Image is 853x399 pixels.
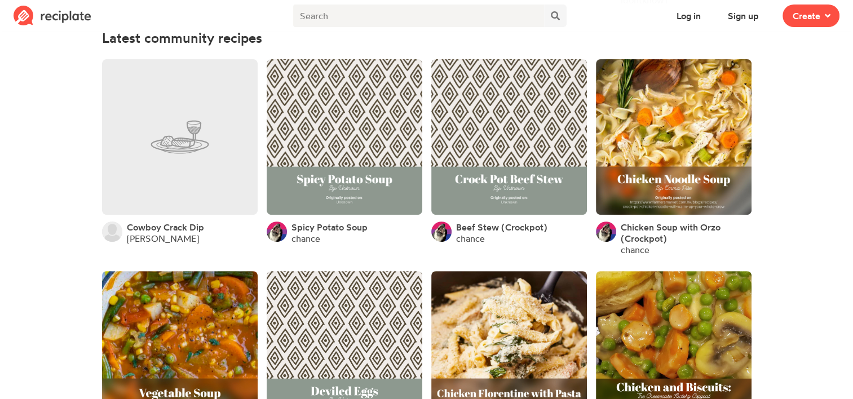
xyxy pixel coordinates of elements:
button: Sign up [718,5,769,27]
a: Beef Stew (Crockpot) [456,221,547,233]
a: chance [291,233,320,244]
a: Chicken Soup with Orzo (Crockpot) [621,221,752,244]
button: Create [783,5,839,27]
img: User's avatar [102,221,122,242]
a: Spicy Potato Soup [291,221,368,233]
a: chance [456,233,485,244]
img: User's avatar [267,221,287,242]
h4: Latest community recipes [102,30,752,46]
a: chance [621,244,649,255]
a: Cowboy Crack Dip [127,221,204,233]
img: Reciplate [14,6,91,26]
button: Log in [666,5,711,27]
input: Search [293,5,543,27]
span: Create [793,9,820,23]
a: [PERSON_NAME] [127,233,199,244]
span: Chicken Soup with Orzo (Crockpot) [621,221,721,244]
img: User's avatar [431,221,452,242]
img: User's avatar [596,221,616,242]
